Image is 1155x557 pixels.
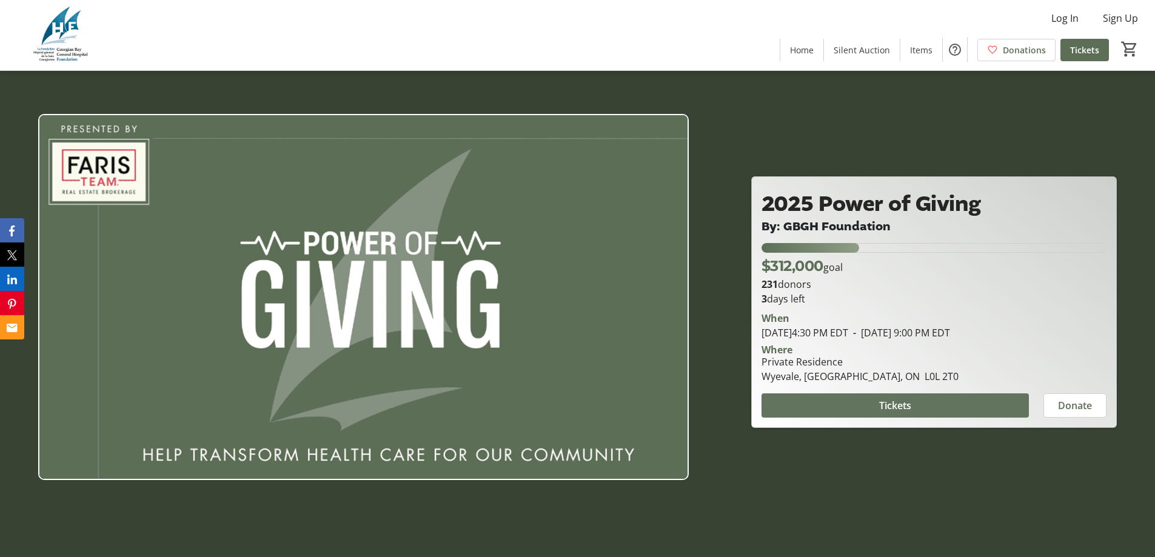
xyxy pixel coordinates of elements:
[1060,39,1109,61] a: Tickets
[762,311,789,325] div: When
[900,39,942,61] a: Items
[1058,398,1092,413] span: Donate
[790,44,814,56] span: Home
[1003,44,1046,56] span: Donations
[824,39,900,61] a: Silent Auction
[7,5,115,65] img: Georgian Bay General Hospital Foundation's Logo
[879,398,911,413] span: Tickets
[780,39,823,61] a: Home
[762,257,823,275] span: $312,000
[762,189,981,219] span: 2025 Power of Giving
[762,218,891,235] span: By: GBGH Foundation
[762,393,1029,418] button: Tickets
[762,243,1106,253] div: 28.275641025641026% of fundraising goal reached
[848,326,950,339] span: [DATE] 9:00 PM EDT
[977,39,1056,61] a: Donations
[762,355,959,369] div: Private Residence
[762,292,767,305] span: 3
[1051,11,1079,25] span: Log In
[762,292,1106,306] p: days left
[762,369,959,384] div: Wyevale, [GEOGRAPHIC_DATA], ON L0L 2T0
[1103,11,1138,25] span: Sign Up
[943,38,967,62] button: Help
[762,278,778,291] b: 231
[848,326,861,339] span: -
[1119,38,1140,60] button: Cart
[762,326,848,339] span: [DATE] 4:30 PM EDT
[762,277,1106,292] p: donors
[1093,8,1148,28] button: Sign Up
[1043,393,1106,418] button: Donate
[1042,8,1088,28] button: Log In
[834,44,890,56] span: Silent Auction
[762,255,843,277] p: goal
[910,44,932,56] span: Items
[38,114,689,480] img: Campaign CTA Media Photo
[762,345,792,355] div: Where
[1070,44,1099,56] span: Tickets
